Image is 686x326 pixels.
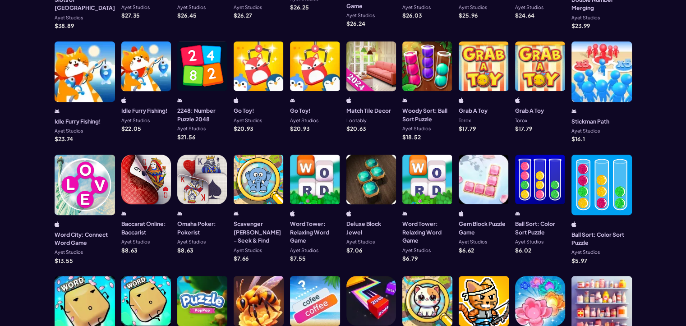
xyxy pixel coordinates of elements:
p: Ayet Studios [234,118,262,123]
p: $ 38.89 [55,23,74,28]
p: $ 26.27 [234,13,252,18]
h3: Idle Furry Fishing! [55,117,101,125]
p: $ 7.06 [346,248,362,253]
h3: Grab A Toy [515,106,544,115]
h3: Scavenger [PERSON_NAME] - Seek & Find [234,220,284,244]
p: Ayet Studios [571,250,600,255]
img: ios [571,221,576,227]
h3: Match Tile Decor [346,106,391,115]
p: Ayet Studios [234,5,262,10]
p: Ayet Studios [402,5,431,10]
p: $ 21.56 [177,134,195,140]
p: Ayet Studios [121,239,150,244]
img: ios [290,211,295,216]
p: $ 24.64 [515,13,534,18]
h3: Baccarat Online: Baccarist [121,220,171,236]
p: $ 13.55 [55,258,73,263]
p: $ 26.24 [346,21,365,26]
p: $ 6.79 [402,256,418,261]
p: $ 17.79 [459,126,476,131]
p: $ 27.35 [121,13,140,18]
h3: Gem Block Puzzle Game [459,220,509,236]
img: android [177,211,182,216]
p: $ 17.79 [515,126,532,131]
p: Ayet Studios [121,5,150,10]
p: Ayet Studios [515,239,543,244]
p: Ayet Studios [459,239,487,244]
h3: Omaha Poker: Pokerist [177,220,227,236]
p: Ayet Studios [177,5,206,10]
h3: Stickman Path [571,117,609,125]
p: $ 23.99 [571,23,590,28]
p: $ 6.02 [515,248,531,253]
img: ios [234,97,239,103]
img: iphone/ipad [459,97,464,103]
p: Ayet Studios [234,248,262,253]
p: Lootably [346,118,367,123]
img: android [234,211,239,216]
img: ios [346,211,351,216]
img: android [402,211,407,216]
p: Ayet Studios [346,13,375,18]
img: android [402,97,407,103]
p: Ayet Studios [346,239,375,244]
p: $ 26.45 [177,13,197,18]
p: $ 23.74 [55,136,73,142]
h3: Idle Furry Fishing! [121,106,168,115]
img: ios [346,97,351,103]
img: ios [121,97,126,103]
p: Torox [459,118,471,123]
h3: Deluxe Block Jewel [346,220,396,236]
p: Ayet Studios [55,129,83,133]
p: Ayet Studios [515,5,543,10]
img: android [290,97,295,103]
img: ios [55,221,60,227]
p: $ 7.55 [290,256,306,261]
p: $ 20.93 [290,126,309,131]
p: Ayet Studios [571,15,600,20]
p: $ 8.63 [177,248,193,253]
p: $ 8.63 [121,248,137,253]
img: iphone/ipad [515,97,520,103]
h3: Word Tower: Relaxing Word Game [402,220,452,244]
p: Torox [515,118,527,123]
img: android [571,108,576,114]
h3: Word City: Connect Word Game [55,230,115,247]
h3: Go Toy! [290,106,311,115]
p: $ 6.62 [459,248,474,253]
p: $ 18.52 [402,134,421,140]
p: $ 20.93 [234,126,253,131]
h3: Ball Sort: Color Sort Puzzle [571,230,632,247]
h3: Go Toy! [234,106,254,115]
p: Ayet Studios [55,250,83,255]
p: $ 22.05 [121,126,141,131]
p: Ayet Studios [290,118,318,123]
h3: Grab A Toy [459,106,488,115]
p: Ayet Studios [55,15,83,20]
p: Ayet Studios [571,129,600,133]
p: Ayet Studios [402,248,431,253]
p: $ 5.97 [571,258,587,263]
p: Ayet Studios [177,126,206,131]
p: $ 7.66 [234,256,249,261]
h3: 2248: Number Puzzle 2048 [177,106,227,123]
p: Ayet Studios [177,239,206,244]
p: Ayet Studios [121,118,150,123]
img: android [515,211,520,216]
img: ios [459,211,464,216]
h3: Woody Sort: Ball Sort Puzzle [402,106,452,123]
p: $ 26.03 [402,13,422,18]
p: Ayet Studios [459,5,487,10]
p: $ 26.25 [290,5,309,10]
p: $ 25.96 [459,13,478,18]
img: android [177,97,182,103]
p: Ayet Studios [402,126,431,131]
p: $ 16.1 [571,136,585,142]
img: android [121,211,126,216]
h3: Word Tower: Relaxing Word Game [290,220,340,244]
img: android [55,108,60,114]
p: $ 20.63 [346,126,366,131]
h3: Ball Sort: Color Sort Puzzle [515,220,565,236]
p: Ayet Studios [290,248,318,253]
